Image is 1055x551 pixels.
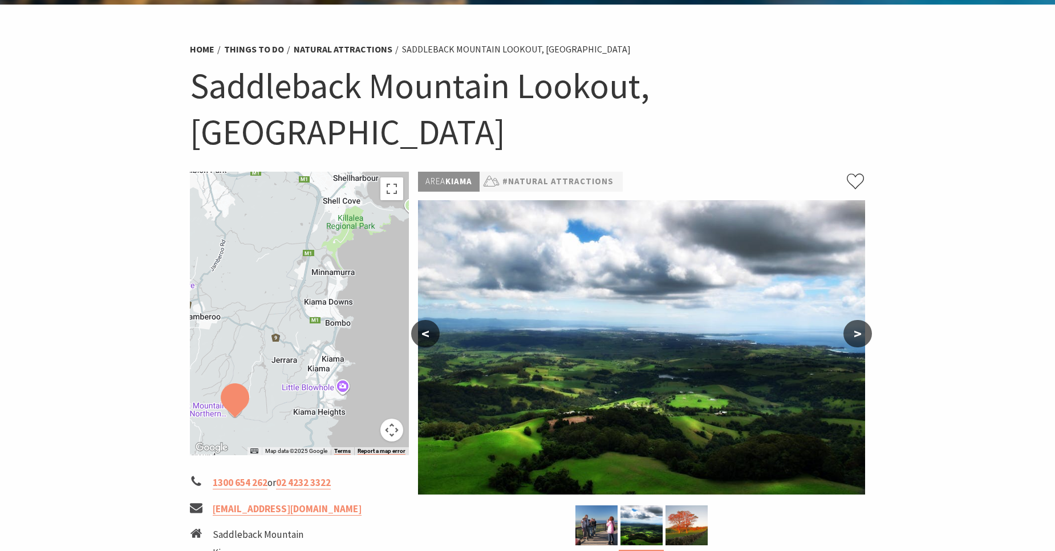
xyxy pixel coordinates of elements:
button: Toggle fullscreen view [380,177,403,200]
a: Natural Attractions [294,43,392,55]
li: Saddleback Mountain Lookout, [GEOGRAPHIC_DATA] [402,42,631,57]
button: Keyboard shortcuts [250,447,258,455]
img: Saddleback Mountain Lookout [575,505,618,545]
button: > [843,320,872,347]
a: Report a map error [358,448,405,455]
a: 1300 654 262 [213,476,267,489]
img: Saddleback [620,505,663,545]
button: < [411,320,440,347]
img: Saddleback Lookout [666,505,708,545]
h1: Saddleback Mountain Lookout, [GEOGRAPHIC_DATA] [190,63,865,155]
a: Things To Do [224,43,284,55]
a: 02 4232 3322 [276,476,331,489]
span: Map data ©2025 Google [265,448,327,454]
span: Area [425,176,445,187]
a: Open this area in Google Maps (opens a new window) [193,440,230,455]
a: Home [190,43,214,55]
a: [EMAIL_ADDRESS][DOMAIN_NAME] [213,503,362,516]
p: Kiama [418,172,480,192]
img: Google [193,440,230,455]
li: Saddleback Mountain [213,527,323,542]
img: Saddleback [418,200,865,495]
li: or [190,475,409,491]
a: #Natural Attractions [502,175,614,189]
a: Terms (opens in new tab) [334,448,351,455]
button: Map camera controls [380,419,403,441]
